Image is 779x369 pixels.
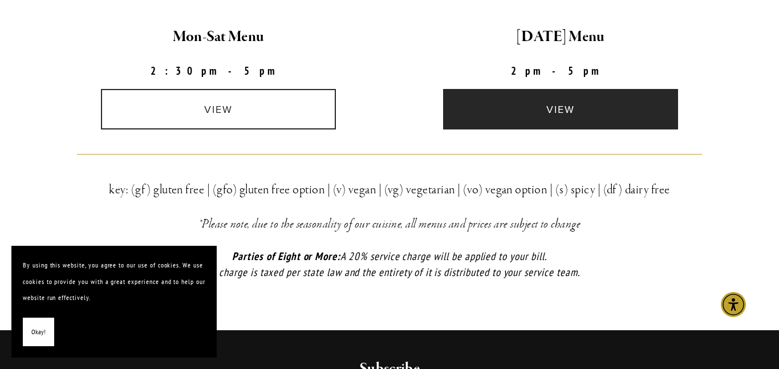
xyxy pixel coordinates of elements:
[23,257,205,306] p: By using this website, you agree to our use of cookies. We use cookies to provide you with a grea...
[198,216,581,232] em: *Please note, due to the seasonality of our cuisine, all menus and prices are subject to change
[151,64,286,78] strong: 2:30pm-5pm
[77,180,702,200] h3: key: (gf) gluten free | (gfo) gluten free option | (v) vegan | (vg) vegetarian | (vo) vegan optio...
[23,318,54,347] button: Okay!
[57,25,380,49] h2: Mon-Sat Menu
[232,249,340,263] em: Parties of Eight or More:
[31,324,46,340] span: Okay!
[511,64,610,78] strong: 2pm-5pm
[399,25,722,49] h2: [DATE] Menu
[11,246,217,358] section: Cookie banner
[101,89,336,129] a: view
[721,292,746,317] div: Accessibility Menu
[199,249,579,279] em: A 20% service charge will be applied to your bill. This charge is taxed per state law and the ent...
[443,89,678,129] a: view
